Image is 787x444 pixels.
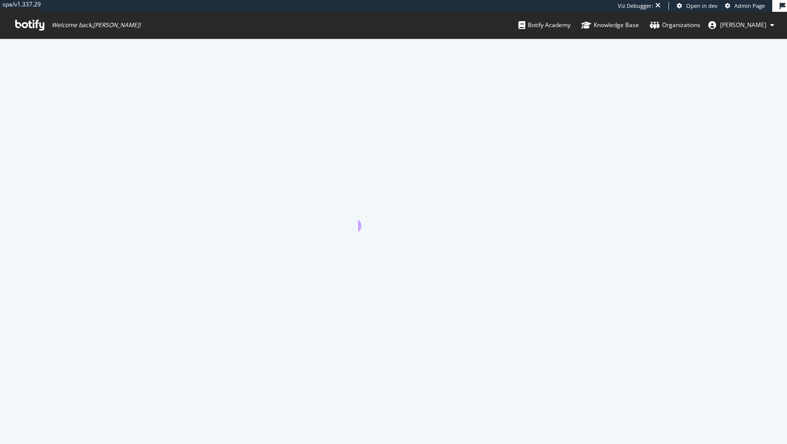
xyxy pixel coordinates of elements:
span: Admin Page [734,2,765,9]
div: Knowledge Base [581,20,639,30]
div: Viz Debugger: [618,2,653,10]
button: [PERSON_NAME] [700,17,782,33]
div: Organizations [650,20,700,30]
a: Knowledge Base [581,12,639,38]
span: Welcome back, [PERSON_NAME] ! [52,21,141,29]
a: Admin Page [725,2,765,10]
a: Open in dev [677,2,718,10]
div: Botify Academy [518,20,571,30]
a: Botify Academy [518,12,571,38]
span: connor [720,21,766,29]
a: Organizations [650,12,700,38]
span: Open in dev [686,2,718,9]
